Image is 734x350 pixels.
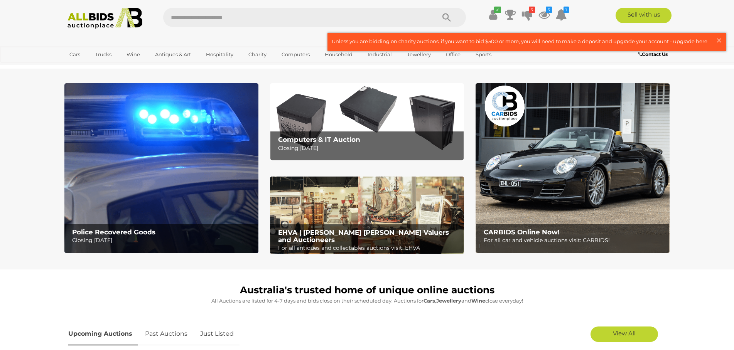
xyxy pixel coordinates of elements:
[270,177,464,254] img: EHVA | Evans Hastings Valuers and Auctioneers
[68,323,138,345] a: Upcoming Auctions
[613,330,636,337] span: View All
[555,8,567,22] a: 1
[278,229,449,244] b: EHVA | [PERSON_NAME] [PERSON_NAME] Valuers and Auctioneers
[441,48,466,61] a: Office
[521,8,533,22] a: 3
[243,48,272,61] a: Charity
[436,298,461,304] strong: Jewellery
[471,298,485,304] strong: Wine
[90,48,116,61] a: Trucks
[270,83,464,161] img: Computers & IT Auction
[488,8,499,22] a: ✔
[68,296,666,305] p: All Auctions are listed for 4-7 days and bids close on their scheduled day. Auctions for , and cl...
[64,48,85,61] a: Cars
[201,48,238,61] a: Hospitality
[68,285,666,296] h1: Australia's trusted home of unique online auctions
[320,48,358,61] a: Household
[715,33,722,48] span: ×
[64,61,129,74] a: [GEOGRAPHIC_DATA]
[424,298,435,304] strong: Cars
[638,50,670,59] a: Contact Us
[564,7,569,13] i: 1
[278,243,460,253] p: For all antiques and collectables auctions visit: EHVA
[363,48,397,61] a: Industrial
[139,323,193,345] a: Past Auctions
[72,236,254,245] p: Closing [DATE]
[529,7,535,13] i: 3
[538,8,550,22] a: 3
[402,48,436,61] a: Jewellery
[494,7,501,13] i: ✔
[277,48,315,61] a: Computers
[121,48,145,61] a: Wine
[591,326,658,342] a: View All
[63,8,147,29] img: Allbids.com.au
[278,136,360,143] b: Computers & IT Auction
[471,48,496,61] a: Sports
[150,48,196,61] a: Antiques & Art
[72,228,155,236] b: Police Recovered Goods
[427,8,466,27] button: Search
[638,51,668,57] b: Contact Us
[270,83,464,161] a: Computers & IT Auction Computers & IT Auction Closing [DATE]
[278,143,460,153] p: Closing [DATE]
[64,83,258,253] a: Police Recovered Goods Police Recovered Goods Closing [DATE]
[194,323,240,345] a: Just Listed
[476,83,670,253] img: CARBIDS Online Now!
[616,8,672,23] a: Sell with us
[484,228,560,236] b: CARBIDS Online Now!
[546,7,552,13] i: 3
[476,83,670,253] a: CARBIDS Online Now! CARBIDS Online Now! For all car and vehicle auctions visit: CARBIDS!
[270,177,464,254] a: EHVA | Evans Hastings Valuers and Auctioneers EHVA | [PERSON_NAME] [PERSON_NAME] Valuers and Auct...
[484,236,665,245] p: For all car and vehicle auctions visit: CARBIDS!
[64,83,258,253] img: Police Recovered Goods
